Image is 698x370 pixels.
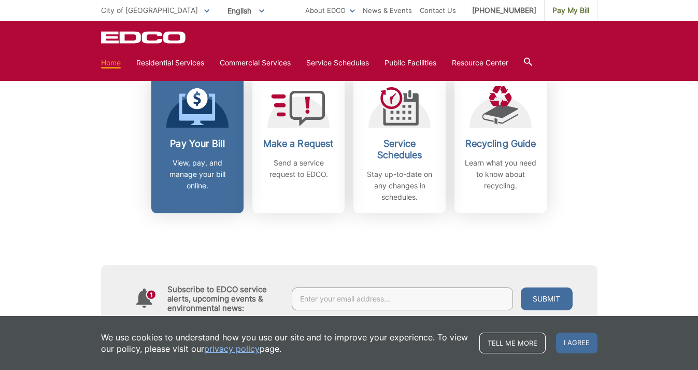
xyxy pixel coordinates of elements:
h2: Pay Your Bill [159,138,236,149]
a: Public Facilities [384,57,436,68]
a: EDCD logo. Return to the homepage. [101,31,187,44]
h2: Make a Request [260,138,337,149]
h2: Service Schedules [361,138,438,161]
a: Service Schedules [306,57,369,68]
a: Pay Your Bill View, pay, and manage your bill online. [151,76,244,213]
span: English [220,2,272,19]
a: About EDCO [305,5,355,16]
a: privacy policy [204,343,260,354]
p: Send a service request to EDCO. [260,157,337,180]
p: View, pay, and manage your bill online. [159,157,236,191]
a: Home [101,57,121,68]
p: Learn what you need to know about recycling. [462,157,539,191]
h2: Recycling Guide [462,138,539,149]
p: We use cookies to understand how you use our site and to improve your experience. To view our pol... [101,332,469,354]
a: Commercial Services [220,57,291,68]
a: Tell me more [479,333,546,353]
span: Pay My Bill [552,5,589,16]
input: Enter your email address... [292,287,513,310]
a: Contact Us [420,5,456,16]
a: Recycling Guide Learn what you need to know about recycling. [454,76,547,213]
p: Stay up-to-date on any changes in schedules. [361,169,438,203]
a: Service Schedules Stay up-to-date on any changes in schedules. [353,76,446,213]
a: Resource Center [452,57,508,68]
a: Make a Request Send a service request to EDCO. [252,76,345,213]
a: Residential Services [136,57,204,68]
span: City of [GEOGRAPHIC_DATA] [101,6,198,15]
h4: Subscribe to EDCO service alerts, upcoming events & environmental news: [167,285,281,313]
a: News & Events [363,5,412,16]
